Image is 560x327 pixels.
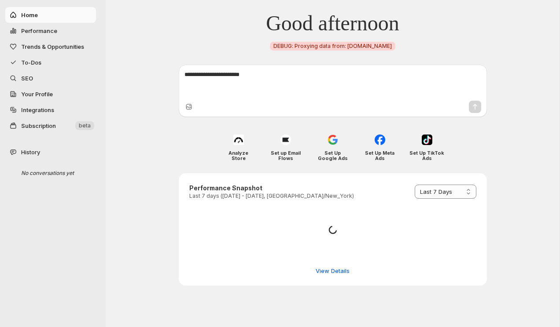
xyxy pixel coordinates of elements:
span: beta [79,122,91,129]
h4: Set Up Google Ads [315,150,350,161]
span: DEBUG: Proxying data from: [DOMAIN_NAME] [273,43,392,50]
img: Set up Email Flows icon [280,134,291,145]
button: To-Dos [5,54,96,70]
span: View Details [316,266,350,275]
img: Set Up TikTok Ads icon [422,134,432,145]
img: Set Up Google Ads icon [328,134,338,145]
a: SEO [5,70,96,86]
p: Last 7 days ([DATE] - [DATE], [GEOGRAPHIC_DATA]/New_York) [189,193,354,200]
button: Upload image [184,102,193,111]
span: Trends & Opportunities [21,43,84,50]
span: SEO [21,75,33,82]
span: Subscription [21,122,56,129]
button: Subscription [5,118,96,134]
a: Your Profile [5,86,96,102]
h4: Set up Email Flows [268,150,303,161]
span: History [21,148,40,156]
h3: Performance Snapshot [189,184,354,193]
span: Good afternoon [266,11,399,36]
span: Integrations [21,106,54,113]
h4: Analyze Store [221,150,256,161]
h4: Set Up TikTok Ads [409,150,444,161]
button: Performance [5,23,96,39]
span: Home [21,11,38,18]
img: Set Up Meta Ads icon [375,134,385,145]
img: Analyze Store icon [233,134,244,145]
a: Integrations [5,102,96,118]
span: To-Dos [21,59,41,66]
button: View detailed performance [310,264,355,278]
div: No conversations yet [14,165,98,181]
button: Trends & Opportunities [5,39,96,54]
h4: Set Up Meta Ads [362,150,397,161]
span: Performance [21,27,57,34]
span: Your Profile [21,91,53,98]
button: Home [5,7,96,23]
